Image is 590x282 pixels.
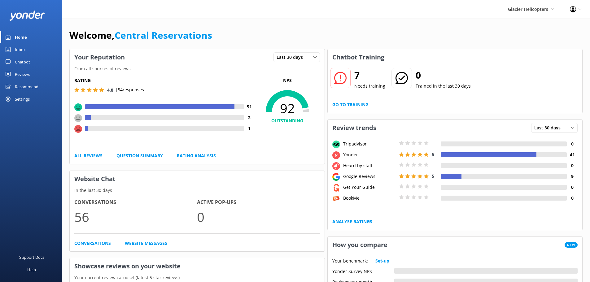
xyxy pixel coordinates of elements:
p: In the last 30 days [70,187,325,194]
span: 92 [255,101,320,116]
a: Conversations [74,240,111,247]
a: Go to Training [332,101,369,108]
p: Your current review carousel (latest 5 star reviews) [70,274,325,281]
h4: 0 [567,195,578,202]
h2: 7 [354,68,385,83]
h3: Chatbot Training [328,49,389,65]
img: yonder-white-logo.png [9,11,45,21]
div: BookMe [342,195,397,202]
h3: How you compare [328,237,392,253]
span: Last 30 days [534,124,564,131]
h4: 2 [244,114,255,121]
span: 5 [432,151,434,157]
h1: Welcome, [69,28,212,43]
h3: Review trends [328,120,381,136]
a: Rating Analysis [177,152,216,159]
h4: 0 [567,184,578,191]
span: 4.8 [107,87,113,93]
div: Heard by staff [342,162,397,169]
h3: Showcase reviews on your website [70,258,325,274]
h2: 0 [416,68,471,83]
a: Website Messages [125,240,167,247]
p: NPS [255,77,320,84]
div: Support Docs [19,251,44,263]
div: Get Your Guide [342,184,397,191]
p: Needs training [354,83,385,89]
div: Yonder [342,151,397,158]
a: Set-up [375,258,389,264]
div: Tripadvisor [342,141,397,147]
p: | 54 responses [115,86,144,93]
span: Glacier Helicopters [508,6,548,12]
h5: Rating [74,77,255,84]
p: 56 [74,206,197,227]
h4: OUTSTANDING [255,117,320,124]
span: New [565,242,578,248]
h4: 9 [567,173,578,180]
h4: 0 [567,162,578,169]
h4: Active Pop-ups [197,198,320,206]
div: Chatbot [15,56,30,68]
span: 5 [432,173,434,179]
div: Yonder Survey NPS [332,268,394,274]
div: Home [15,31,27,43]
p: 0 [197,206,320,227]
p: From all sources of reviews [70,65,325,72]
h4: 51 [244,103,255,110]
div: Help [27,263,36,276]
a: All Reviews [74,152,103,159]
div: Recommend [15,80,38,93]
h4: 41 [567,151,578,158]
h3: Your Reputation [70,49,129,65]
a: Central Reservations [115,29,212,41]
p: Trained in the last 30 days [416,83,471,89]
p: Your benchmark: [332,258,368,264]
span: Last 30 days [277,54,307,61]
div: Settings [15,93,30,105]
div: Google Reviews [342,173,397,180]
div: Inbox [15,43,26,56]
h4: Conversations [74,198,197,206]
div: Reviews [15,68,30,80]
a: Analyse Ratings [332,218,372,225]
a: Question Summary [116,152,163,159]
h4: 0 [567,141,578,147]
h4: 1 [244,125,255,132]
h3: Website Chat [70,171,325,187]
